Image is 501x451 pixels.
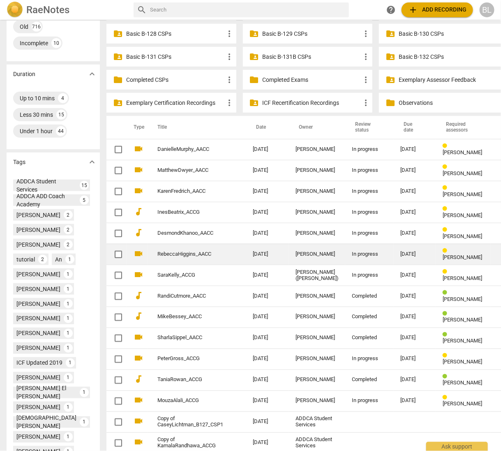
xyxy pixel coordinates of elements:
[80,418,89,427] div: 1
[263,76,361,84] p: Completed Exams
[386,52,395,62] span: folder_shared
[80,181,89,190] div: 15
[443,206,450,212] span: Review status: in progress
[443,248,450,254] span: Review status: in progress
[80,196,89,205] div: 5
[157,230,223,236] a: DesmondKhanoo_AACC
[225,75,235,85] span: more_vert
[64,344,73,353] div: 1
[352,398,387,404] div: In progress
[443,338,482,344] span: [PERSON_NAME]
[157,398,223,404] a: MouzaAlali_ACCG
[361,52,371,62] span: more_vert
[64,299,73,308] div: 1
[13,70,35,79] p: Duration
[80,388,89,397] div: 1
[296,293,339,299] div: [PERSON_NAME]
[246,370,289,391] td: [DATE]
[352,314,387,320] div: Completed
[7,2,127,18] a: LogoRaeNotes
[113,98,123,108] span: folder_shared
[20,94,55,102] div: Up to 10 mins
[361,98,371,108] span: more_vert
[113,52,123,62] span: folder_shared
[56,110,66,120] div: 15
[480,2,494,17] button: BL
[296,398,339,404] div: [PERSON_NAME]
[56,126,66,136] div: 44
[20,39,48,47] div: Incomplete
[16,285,60,293] div: [PERSON_NAME]
[408,5,466,15] span: Add recording
[157,251,223,257] a: RebeccaHiggins_AACC
[443,170,482,176] span: [PERSON_NAME]
[16,374,60,382] div: [PERSON_NAME]
[16,300,60,308] div: [PERSON_NAME]
[16,329,60,338] div: [PERSON_NAME]
[246,139,289,160] td: [DATE]
[443,401,482,407] span: [PERSON_NAME]
[157,167,223,173] a: MatthewDwyer_AACC
[400,209,429,215] div: [DATE]
[134,165,143,175] span: videocam
[443,143,450,149] span: Review status: in progress
[16,270,60,278] div: [PERSON_NAME]
[408,5,418,15] span: add
[386,75,395,85] span: folder_shared
[20,127,53,135] div: Under 1 hour
[127,116,148,139] th: Type
[134,144,143,154] span: videocam
[400,188,429,194] div: [DATE]
[157,146,223,153] a: DanielleMurphy_AACC
[386,5,396,15] span: help
[7,2,23,18] img: Logo
[246,202,289,223] td: [DATE]
[134,228,143,238] span: audiotrack
[137,5,147,15] span: search
[400,293,429,299] div: [DATE]
[263,99,361,107] p: ICF Recertification Recordings
[134,186,143,196] span: videocam
[58,93,68,103] div: 4
[394,116,436,139] th: Due date
[64,284,73,294] div: 1
[443,212,482,218] span: [PERSON_NAME]
[20,23,28,31] div: Old
[246,265,289,286] td: [DATE]
[16,255,35,264] div: tutorial
[296,437,339,449] div: ADDCA Student Services
[134,354,143,363] span: videocam
[134,270,143,280] span: videocam
[443,359,482,365] span: [PERSON_NAME]
[64,314,73,323] div: 1
[443,254,482,260] span: [PERSON_NAME]
[86,68,98,80] button: Show more
[66,358,75,368] div: 1
[16,226,60,234] div: [PERSON_NAME]
[16,211,60,219] div: [PERSON_NAME]
[87,157,97,167] span: expand_more
[443,149,482,155] span: [PERSON_NAME]
[443,374,450,380] span: Review status: completed
[443,191,482,197] span: [PERSON_NAME]
[134,395,143,405] span: videocam
[157,209,223,215] a: InesBeatrix_ACCG
[386,98,395,108] span: folder
[400,335,429,341] div: [DATE]
[16,177,76,194] div: ADDCA Student Services
[87,69,97,79] span: expand_more
[352,272,387,278] div: In progress
[16,344,60,352] div: [PERSON_NAME]
[296,146,339,153] div: [PERSON_NAME]
[157,356,223,362] a: PeterGross_ACCG
[126,99,225,107] p: Exemplary Certification Recordings
[246,223,289,244] td: [DATE]
[16,241,60,249] div: [PERSON_NAME]
[64,225,73,234] div: 2
[443,395,450,401] span: Review status: in progress
[249,75,259,85] span: folder
[157,272,223,278] a: SaraKelly_ACCG
[249,52,259,62] span: folder_shared
[296,269,339,282] div: [PERSON_NAME] ([PERSON_NAME])
[443,269,450,275] span: Review status: in progress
